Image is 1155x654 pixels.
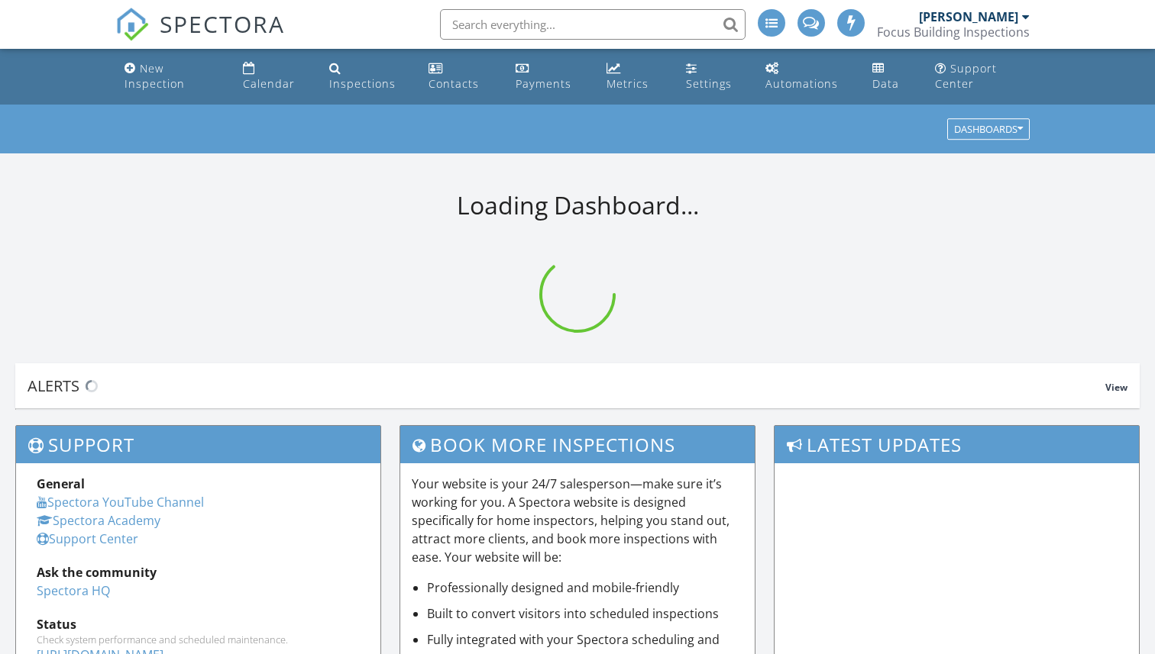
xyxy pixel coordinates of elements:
a: Metrics [600,55,668,98]
li: Built to convert visitors into scheduled inspections [427,604,744,623]
div: New Inspection [125,61,185,91]
a: Spectora YouTube Channel [37,494,204,511]
span: SPECTORA [160,8,285,40]
img: The Best Home Inspection Software - Spectora [115,8,149,41]
a: SPECTORA [115,21,285,53]
a: Contacts [422,55,497,98]
h3: Latest Updates [775,426,1139,463]
div: Ask the community [37,563,360,582]
li: Professionally designed and mobile-friendly [427,578,744,597]
span: View [1105,381,1127,394]
div: Status [37,615,360,633]
button: Dashboards [947,119,1030,140]
div: Support Center [935,61,997,91]
div: Contacts [429,76,479,91]
strong: General [37,475,85,492]
div: Alerts [27,375,1105,396]
div: Data [872,76,899,91]
div: Calendar [243,76,295,91]
a: Payments [510,55,588,98]
div: Focus Building Inspections [877,24,1030,40]
div: Automations [765,76,838,91]
div: Inspections [329,76,396,91]
a: Data [866,55,917,98]
div: Payments [516,76,571,91]
div: [PERSON_NAME] [919,9,1018,24]
a: Inspections [323,55,410,98]
div: Check system performance and scheduled maintenance. [37,633,360,646]
div: Metrics [607,76,649,91]
h3: Book More Inspections [400,426,755,463]
a: Spectora HQ [37,582,110,599]
a: Settings [680,55,747,98]
a: Automations (Advanced) [759,55,853,98]
a: Support Center [929,55,1037,98]
div: Settings [686,76,732,91]
a: Calendar [237,55,311,98]
p: Your website is your 24/7 salesperson—make sure it’s working for you. A Spectora website is desig... [412,475,744,566]
a: Support Center [37,530,138,547]
input: Search everything... [440,9,746,40]
div: Dashboards [954,124,1023,135]
h3: Support [16,426,380,463]
a: Spectora Academy [37,512,160,529]
a: New Inspection [118,55,225,98]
